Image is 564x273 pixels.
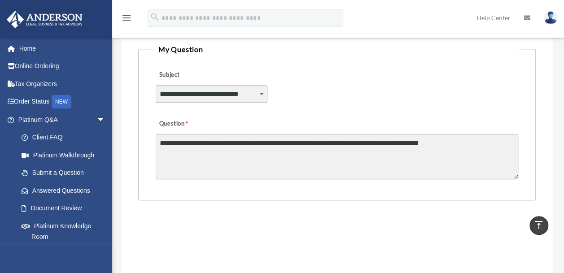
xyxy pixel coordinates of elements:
[96,111,114,129] span: arrow_drop_down
[544,11,557,24] img: User Pic
[13,182,119,199] a: Answered Questions
[150,12,160,22] i: search
[13,164,114,182] a: Submit a Question
[4,11,85,28] img: Anderson Advisors Platinum Portal
[13,199,119,217] a: Document Review
[156,117,225,130] label: Question
[52,95,71,108] div: NEW
[121,16,132,23] a: menu
[6,93,119,111] a: Order StatusNEW
[155,43,519,56] legend: My Question
[6,75,119,93] a: Tax Organizers
[13,217,119,246] a: Platinum Knowledge Room
[529,216,548,235] a: vertical_align_top
[6,57,119,75] a: Online Ordering
[6,111,119,129] a: Platinum Q&Aarrow_drop_down
[141,228,277,263] iframe: reCAPTCHA
[156,69,241,81] label: Subject
[13,129,119,147] a: Client FAQ
[13,146,119,164] a: Platinum Walkthrough
[533,220,544,230] i: vertical_align_top
[121,13,132,23] i: menu
[6,39,119,57] a: Home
